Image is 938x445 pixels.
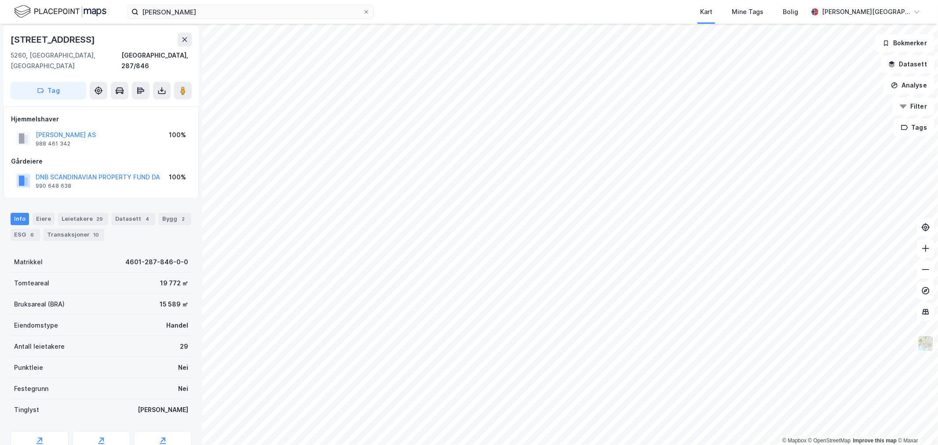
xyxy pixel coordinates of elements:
[36,140,70,147] div: 988 461 342
[33,213,55,225] div: Eiere
[121,50,192,71] div: [GEOGRAPHIC_DATA], 287/846
[91,230,101,239] div: 10
[11,50,121,71] div: 5260, [GEOGRAPHIC_DATA], [GEOGRAPHIC_DATA]
[11,156,191,167] div: Gårdeiere
[169,172,186,182] div: 100%
[783,7,798,17] div: Bolig
[881,55,934,73] button: Datasett
[14,320,58,331] div: Eiendomstype
[14,257,43,267] div: Matrikkel
[853,438,897,444] a: Improve this map
[808,438,851,444] a: OpenStreetMap
[11,33,97,47] div: [STREET_ADDRESS]
[95,215,105,223] div: 29
[700,7,712,17] div: Kart
[28,230,36,239] div: 6
[160,299,188,310] div: 15 589 ㎡
[14,362,43,373] div: Punktleie
[883,77,934,94] button: Analyse
[894,119,934,136] button: Tags
[917,335,934,352] img: Z
[138,405,188,415] div: [PERSON_NAME]
[58,213,108,225] div: Leietakere
[166,320,188,331] div: Handel
[178,383,188,394] div: Nei
[14,405,39,415] div: Tinglyst
[11,213,29,225] div: Info
[180,341,188,352] div: 29
[14,341,65,352] div: Antall leietakere
[179,215,188,223] div: 2
[44,229,104,241] div: Transaksjoner
[159,213,191,225] div: Bygg
[875,34,934,52] button: Bokmerker
[125,257,188,267] div: 4601-287-846-0-0
[11,114,191,124] div: Hjemmelshaver
[894,403,938,445] iframe: Chat Widget
[782,438,807,444] a: Mapbox
[892,98,934,115] button: Filter
[143,215,152,223] div: 4
[178,362,188,373] div: Nei
[14,4,106,19] img: logo.f888ab2527a4732fd821a326f86c7f29.svg
[732,7,763,17] div: Mine Tags
[14,278,49,288] div: Tomteareal
[112,213,155,225] div: Datasett
[139,5,363,18] input: Søk på adresse, matrikkel, gårdeiere, leietakere eller personer
[11,229,40,241] div: ESG
[822,7,910,17] div: [PERSON_NAME][GEOGRAPHIC_DATA]
[14,299,65,310] div: Bruksareal (BRA)
[160,278,188,288] div: 19 772 ㎡
[11,82,86,99] button: Tag
[169,130,186,140] div: 100%
[36,182,71,190] div: 990 648 638
[14,383,48,394] div: Festegrunn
